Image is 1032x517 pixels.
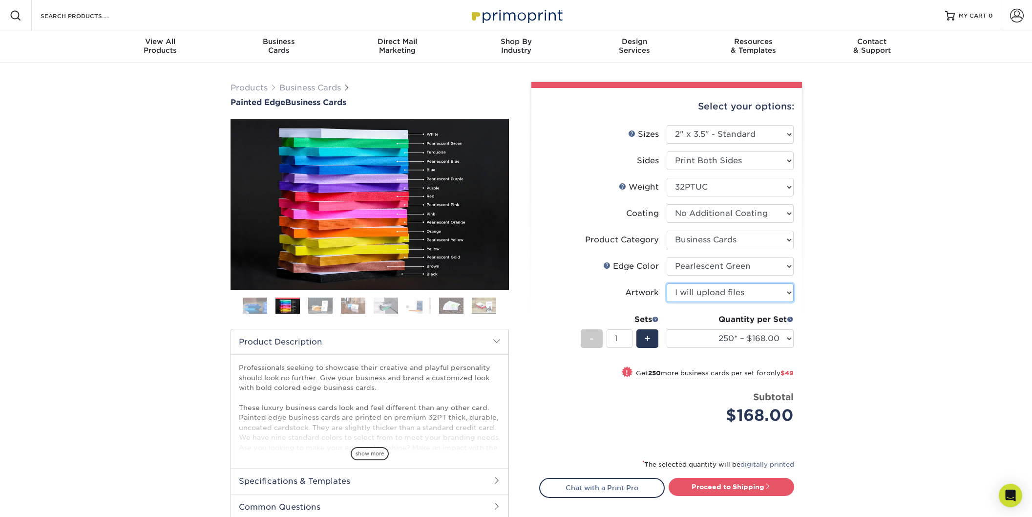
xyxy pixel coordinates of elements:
div: Product Category [585,234,659,246]
div: Coating [626,208,659,219]
span: - [590,331,594,346]
img: Business Cards 04 [341,297,365,314]
div: Artwork [625,287,659,299]
span: Contact [813,37,931,46]
a: BusinessCards [219,31,338,63]
span: show more [351,447,389,460]
span: ! [626,367,628,378]
div: Products [101,37,220,55]
div: $168.00 [674,404,794,427]
a: Resources& Templates [694,31,813,63]
a: Proceed to Shipping [669,478,794,495]
span: Painted Edge [231,98,285,107]
img: Business Cards 08 [472,297,496,314]
span: Shop By [457,37,575,46]
img: Primoprint [467,5,565,26]
a: Direct MailMarketing [338,31,457,63]
a: Shop ByIndustry [457,31,575,63]
div: Edge Color [603,260,659,272]
span: Direct Mail [338,37,457,46]
span: Design [575,37,694,46]
span: Resources [694,37,813,46]
div: Open Intercom Messenger [999,484,1022,507]
span: MY CART [959,12,987,20]
div: Weight [619,181,659,193]
small: The selected quantity will be [642,461,794,468]
img: Business Cards 02 [275,299,300,314]
small: Get more business cards per set for [636,369,794,379]
a: Painted EdgeBusiness Cards [231,98,509,107]
img: Business Cards 03 [308,297,333,314]
span: $49 [780,369,794,377]
span: + [644,331,651,346]
strong: 250 [648,369,661,377]
a: Products [231,83,268,92]
div: Quantity per Set [667,314,794,325]
div: Sides [637,155,659,167]
strong: Subtotal [753,391,794,402]
img: Business Cards 06 [406,297,431,314]
a: digitally printed [740,461,794,468]
img: Business Cards 07 [439,297,463,314]
span: Business [219,37,338,46]
span: View All [101,37,220,46]
div: Select your options: [539,88,794,125]
div: Industry [457,37,575,55]
div: & Support [813,37,931,55]
div: Sets [581,314,659,325]
a: Chat with a Print Pro [539,478,665,497]
div: & Templates [694,37,813,55]
a: View AllProducts [101,31,220,63]
span: only [766,369,794,377]
span: 0 [989,12,993,19]
input: SEARCH PRODUCTS..... [40,10,135,22]
div: Services [575,37,694,55]
div: Marketing [338,37,457,55]
h2: Product Description [231,329,508,354]
div: Cards [219,37,338,55]
img: Business Cards 01 [243,294,267,318]
div: Sizes [628,129,659,140]
img: Business Cards 05 [374,297,398,314]
img: Painted Edge 02 [231,119,509,290]
h1: Business Cards [231,98,509,107]
a: DesignServices [575,31,694,63]
a: Business Cards [279,83,341,92]
h2: Specifications & Templates [231,468,508,494]
a: Contact& Support [813,31,931,63]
